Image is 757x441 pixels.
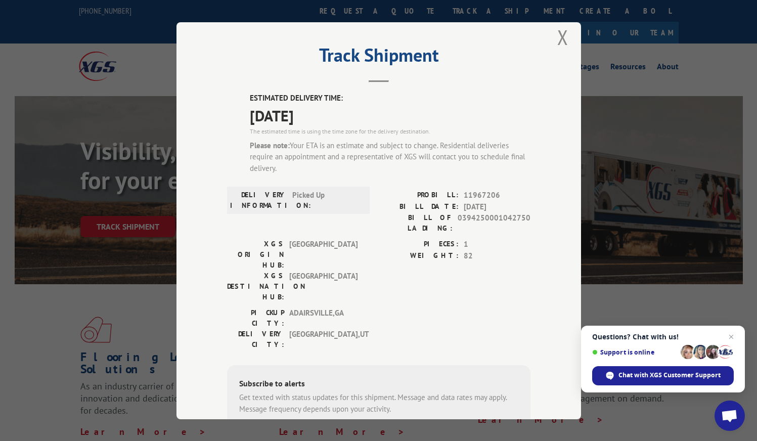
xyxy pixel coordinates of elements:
[379,250,459,261] label: WEIGHT:
[292,190,361,211] span: Picked Up
[289,271,358,302] span: [GEOGRAPHIC_DATA]
[379,239,459,250] label: PIECES:
[227,307,284,329] label: PICKUP CITY:
[250,140,530,174] div: Your ETA is an estimate and subject to change. Residential deliveries require an appointment and ...
[379,201,459,212] label: BILL DATE:
[289,329,358,350] span: [GEOGRAPHIC_DATA] , UT
[592,348,677,356] span: Support is online
[227,329,284,350] label: DELIVERY CITY:
[592,366,734,385] div: Chat with XGS Customer Support
[464,190,530,201] span: 11967206
[379,212,453,234] label: BILL OF LADING:
[250,140,290,150] strong: Please note:
[227,239,284,271] label: XGS ORIGIN HUB:
[289,239,358,271] span: [GEOGRAPHIC_DATA]
[379,190,459,201] label: PROBILL:
[239,377,518,392] div: Subscribe to alerts
[289,307,358,329] span: ADAIRSVILLE , GA
[618,371,721,380] span: Chat with XGS Customer Support
[239,392,518,415] div: Get texted with status updates for this shipment. Message and data rates may apply. Message frequ...
[458,212,530,234] span: 0394250001042750
[230,190,287,211] label: DELIVERY INFORMATION:
[464,239,530,250] span: 1
[464,250,530,261] span: 82
[250,126,530,136] div: The estimated time is using the time zone for the delivery destination.
[227,48,530,67] h2: Track Shipment
[250,104,530,126] span: [DATE]
[250,93,530,104] label: ESTIMATED DELIVERY TIME:
[592,333,734,341] span: Questions? Chat with us!
[557,24,568,51] button: Close modal
[725,331,737,343] span: Close chat
[464,201,530,212] span: [DATE]
[227,271,284,302] label: XGS DESTINATION HUB:
[715,401,745,431] div: Open chat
